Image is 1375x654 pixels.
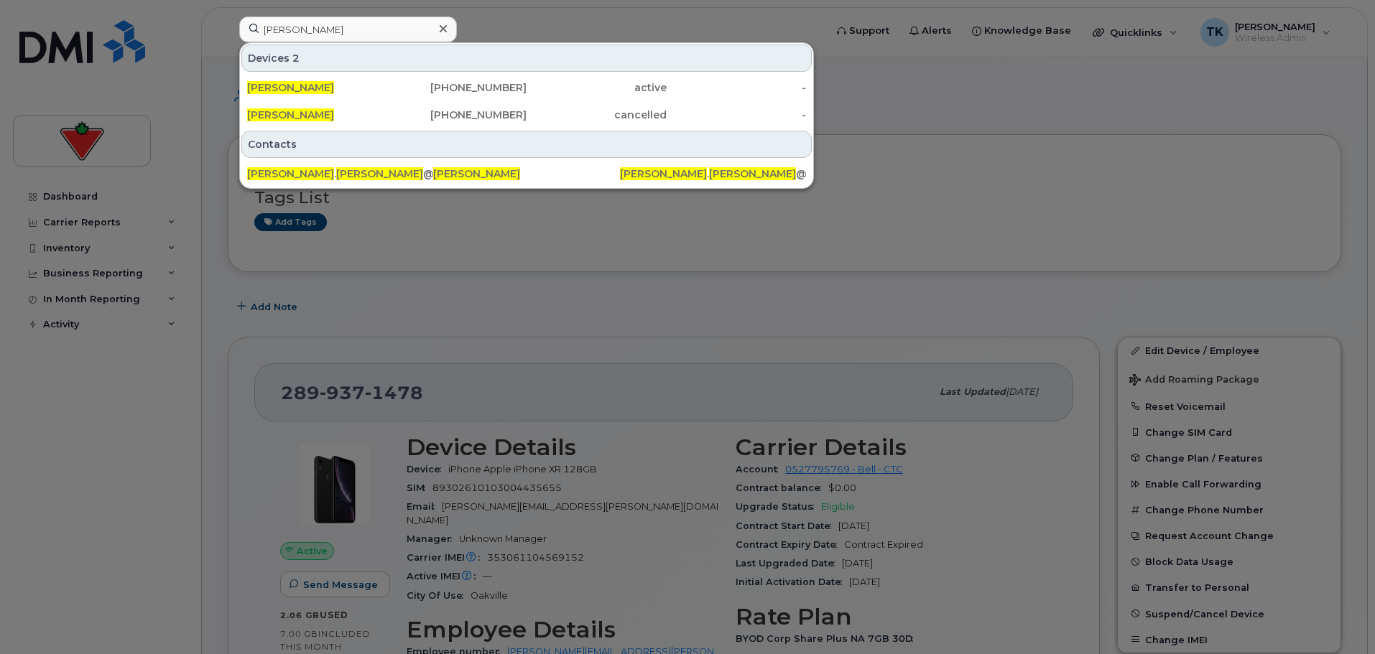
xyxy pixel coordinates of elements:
[241,161,812,187] a: [PERSON_NAME].[PERSON_NAME]@[DOMAIN_NAME][PERSON_NAME][PERSON_NAME].[PERSON_NAME]@[DOMAIN_NAME]
[241,102,812,128] a: [PERSON_NAME][PHONE_NUMBER]cancelled-
[620,167,806,181] div: . @[DOMAIN_NAME]
[247,81,334,94] span: [PERSON_NAME]
[709,167,796,180] span: [PERSON_NAME]
[247,167,334,180] span: [PERSON_NAME]
[241,45,812,72] div: Devices
[667,80,807,95] div: -
[247,108,334,121] span: [PERSON_NAME]
[292,51,300,65] span: 2
[241,75,812,101] a: [PERSON_NAME][PHONE_NUMBER]active-
[527,80,667,95] div: active
[387,108,527,122] div: [PHONE_NUMBER]
[667,108,807,122] div: -
[527,108,667,122] div: cancelled
[433,167,520,180] span: [PERSON_NAME]
[620,167,707,180] span: [PERSON_NAME]
[387,80,527,95] div: [PHONE_NUMBER]
[336,167,423,180] span: [PERSON_NAME]
[241,131,812,158] div: Contacts
[247,167,433,181] div: . @[DOMAIN_NAME]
